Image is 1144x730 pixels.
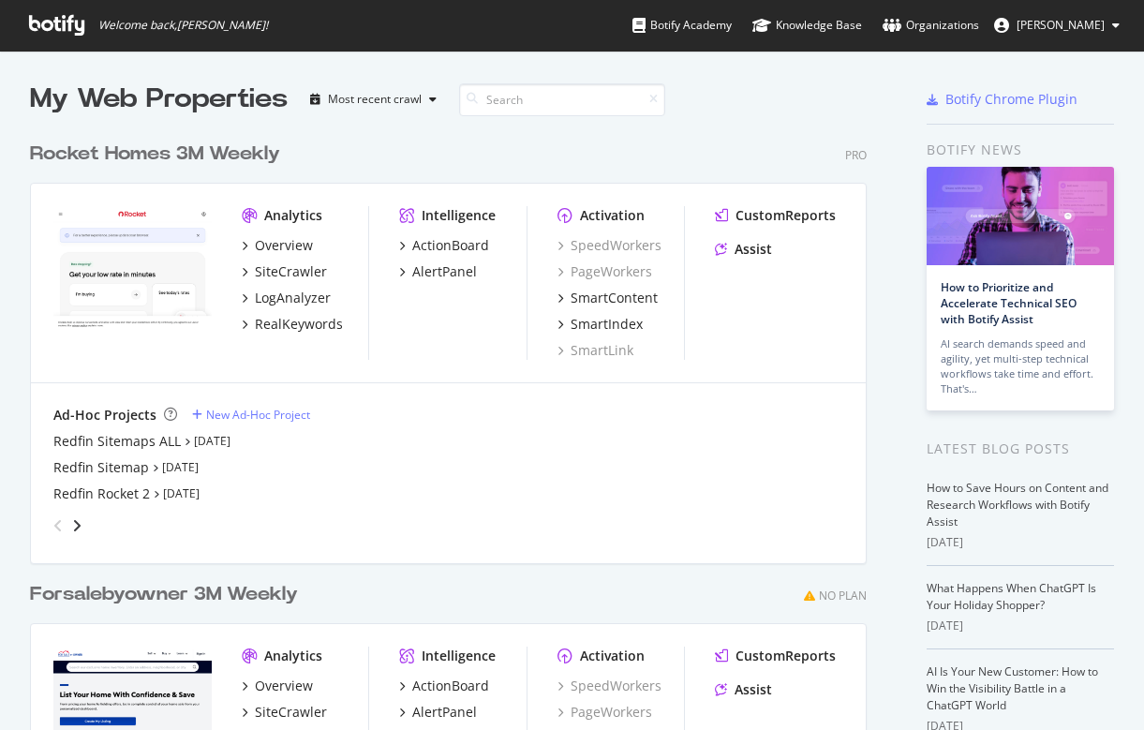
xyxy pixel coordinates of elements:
img: www.rocket.com [53,206,212,333]
a: How to Prioritize and Accelerate Technical SEO with Botify Assist [941,279,1077,327]
div: No Plan [819,588,867,603]
a: How to Save Hours on Content and Research Workflows with Botify Assist [927,480,1108,529]
a: AI Is Your New Customer: How to Win the Visibility Battle in a ChatGPT World [927,663,1098,713]
a: SiteCrawler [242,703,327,722]
div: SiteCrawler [255,703,327,722]
a: New Ad-Hoc Project [192,407,310,423]
div: Organizations [883,16,979,35]
div: Activation [580,206,645,225]
a: PageWorkers [557,262,652,281]
a: Redfin Rocket 2 [53,484,150,503]
a: SmartIndex [557,315,643,334]
div: Botify Academy [632,16,732,35]
div: Rocket Homes 3M Weekly [30,141,280,168]
div: Latest Blog Posts [927,439,1114,459]
div: Botify news [927,140,1114,160]
a: Rocket Homes 3M Weekly [30,141,288,168]
span: Welcome back, [PERSON_NAME] ! [98,18,268,33]
button: Most recent crawl [303,84,444,114]
div: AI search demands speed and agility, yet multi-step technical workflows take time and effort. Tha... [941,336,1100,396]
a: What Happens When ChatGPT Is Your Holiday Shopper? [927,580,1096,613]
input: Search [459,83,665,116]
a: LogAnalyzer [242,289,331,307]
a: ActionBoard [399,677,489,695]
div: New Ad-Hoc Project [206,407,310,423]
div: Ad-Hoc Projects [53,406,156,425]
div: LogAnalyzer [255,289,331,307]
div: Overview [255,677,313,695]
a: SmartContent [557,289,658,307]
div: CustomReports [735,647,836,665]
a: Redfin Sitemaps ALL [53,432,181,451]
div: Forsalebyowner 3M Weekly [30,581,298,608]
div: My Web Properties [30,81,288,118]
a: [DATE] [163,485,200,501]
div: Analytics [264,206,322,225]
div: Most recent crawl [328,94,422,105]
div: [DATE] [927,534,1114,551]
button: [PERSON_NAME] [979,10,1135,40]
a: ActionBoard [399,236,489,255]
a: SiteCrawler [242,262,327,281]
div: Activation [580,647,645,665]
a: [DATE] [162,459,199,475]
div: Botify Chrome Plugin [945,90,1077,109]
a: Overview [242,677,313,695]
div: Analytics [264,647,322,665]
a: SpeedWorkers [557,236,661,255]
div: [DATE] [927,618,1114,634]
div: Overview [255,236,313,255]
div: AlertPanel [412,703,477,722]
div: ActionBoard [412,677,489,695]
div: SmartIndex [571,315,643,334]
a: CustomReports [715,206,836,225]
a: Botify Chrome Plugin [927,90,1077,109]
div: RealKeywords [255,315,343,334]
div: Pro [845,147,867,163]
div: SiteCrawler [255,262,327,281]
div: SmartContent [571,289,658,307]
div: Assist [735,680,772,699]
a: CustomReports [715,647,836,665]
a: [DATE] [194,433,230,449]
div: Knowledge Base [752,16,862,35]
div: angle-right [70,516,83,535]
div: Intelligence [422,647,496,665]
div: AlertPanel [412,262,477,281]
div: Assist [735,240,772,259]
a: RealKeywords [242,315,343,334]
div: CustomReports [735,206,836,225]
a: AlertPanel [399,262,477,281]
a: SpeedWorkers [557,677,661,695]
a: PageWorkers [557,703,652,722]
a: SmartLink [557,341,633,360]
img: How to Prioritize and Accelerate Technical SEO with Botify Assist [927,167,1114,265]
a: AlertPanel [399,703,477,722]
a: Redfin Sitemap [53,458,149,477]
a: Assist [715,680,772,699]
div: angle-left [46,511,70,541]
a: Overview [242,236,313,255]
a: Forsalebyowner 3M Weekly [30,581,305,608]
div: ActionBoard [412,236,489,255]
div: Intelligence [422,206,496,225]
span: Norma Moras [1017,17,1105,33]
a: Assist [715,240,772,259]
